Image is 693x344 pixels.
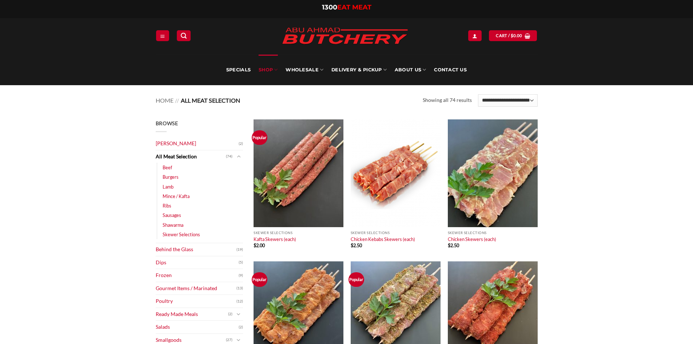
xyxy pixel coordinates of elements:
a: Home [156,97,174,104]
a: Mince / Kafta [163,191,190,201]
span: $ [254,242,256,248]
span: (2) [239,322,243,333]
a: 1300EAT MEAT [322,3,371,11]
button: Toggle [234,153,243,161]
bdi: 2.50 [351,242,362,248]
span: All Meat Selection [181,97,240,104]
bdi: 2.50 [448,242,459,248]
a: Wholesale [286,55,323,85]
span: (74) [226,151,232,162]
span: $ [448,242,450,248]
button: Toggle [234,310,243,318]
a: Lamb [163,182,174,191]
a: Delivery & Pickup [331,55,387,85]
a: SHOP [259,55,278,85]
span: (13) [236,283,243,294]
a: Shawarma [163,220,183,230]
span: $ [511,32,513,39]
span: (9) [239,270,243,281]
a: Ready Made Meals [156,308,228,321]
a: Kafta Skewers (each) [254,236,296,242]
a: Burgers [163,172,179,182]
button: Toggle [234,336,243,344]
span: Browse [156,120,178,126]
span: $ [351,242,353,248]
bdi: 0.00 [511,33,522,38]
p: Skewer Selections [448,231,538,235]
p: Showing all 74 results [423,96,472,104]
span: (2) [239,138,243,149]
a: Specials [226,55,251,85]
a: Gourmet Items / Marinated [156,282,236,295]
span: Cart / [496,32,522,39]
a: View cart [489,30,537,41]
a: Frozen [156,269,239,282]
a: About Us [395,55,426,85]
a: Chicken Kebabs Skewers (each) [351,236,415,242]
p: Skewer Selections [351,231,441,235]
a: Sausages [163,210,181,220]
span: EAT MEAT [337,3,371,11]
img: Chicken Skewers [448,119,538,227]
a: Login [468,30,481,41]
a: Poultry [156,295,236,308]
p: Skewer Selections [254,231,343,235]
a: [PERSON_NAME] [156,137,239,150]
a: Menu [156,30,169,41]
img: Kafta Skewers [254,119,343,227]
a: Search [177,30,191,41]
span: (5) [239,257,243,268]
a: Beef [163,163,172,172]
a: Contact Us [434,55,467,85]
span: // [175,97,179,104]
span: (12) [236,296,243,307]
a: Behind the Glass [156,243,236,256]
span: (2) [228,309,232,320]
a: Dips [156,256,239,269]
a: Salads [156,321,239,333]
bdi: 2.00 [254,242,265,248]
span: 1300 [322,3,337,11]
img: Chicken Kebabs Skewers [351,119,441,227]
a: All Meat Selection [156,150,226,163]
a: Ribs [163,201,171,210]
select: Shop order [478,94,537,107]
span: (19) [236,244,243,255]
a: Skewer Selections [163,230,200,239]
a: Chicken Skewers (each) [448,236,496,242]
img: Abu Ahmad Butchery [276,23,414,50]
